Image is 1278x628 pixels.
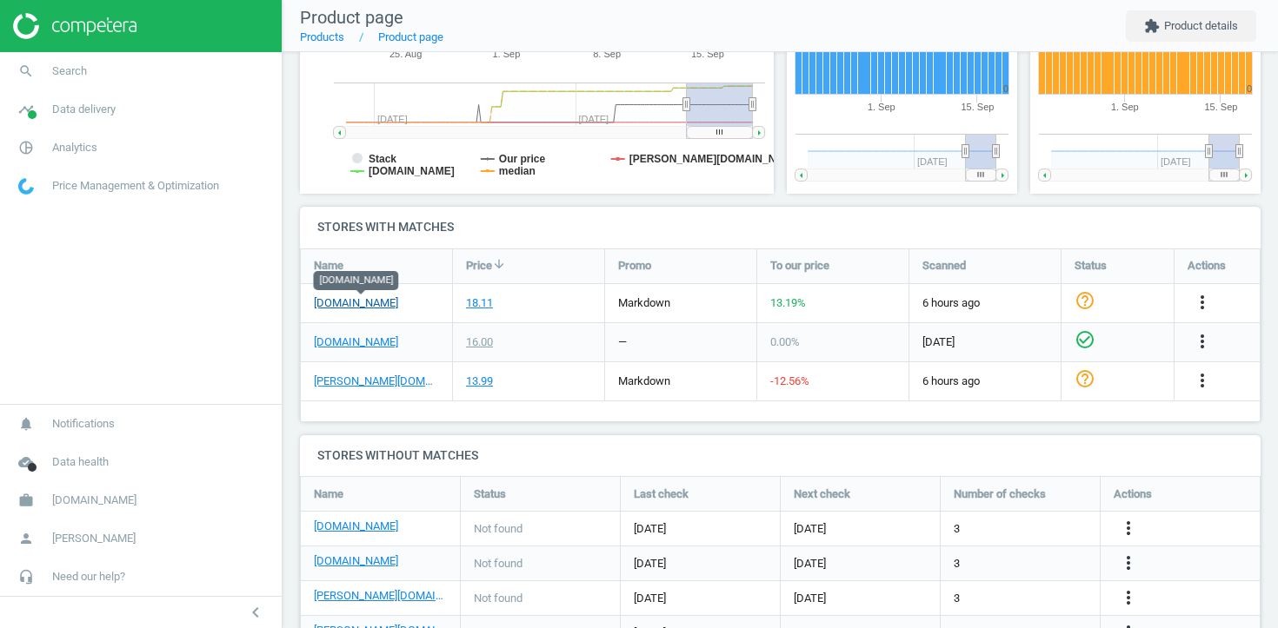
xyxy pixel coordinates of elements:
span: Status [474,486,506,502]
tspan: median [499,165,536,177]
a: [DOMAIN_NAME] [314,519,398,534]
i: more_vert [1192,292,1213,313]
span: Number of checks [954,486,1046,502]
span: [DOMAIN_NAME] [52,492,136,508]
i: notifications [10,407,43,440]
i: more_vert [1118,518,1139,539]
i: chevron_left [245,602,266,623]
a: Products [300,30,344,43]
button: more_vert [1192,370,1213,393]
div: [DOMAIN_NAME] [314,271,399,290]
span: Scanned [922,258,966,274]
i: person [10,522,43,555]
tspan: 1. Sep [868,102,895,112]
span: Name [314,486,343,502]
span: 6 hours ago [922,373,1048,389]
i: work [10,484,43,517]
span: Status [1075,258,1107,274]
span: Data health [52,454,109,470]
text: 0 [1003,83,1008,94]
span: Promo [618,258,651,274]
a: Product page [378,30,443,43]
button: chevron_left [234,601,277,624]
span: To our price [770,258,829,274]
i: timeline [10,93,43,126]
i: more_vert [1192,370,1213,391]
span: Not found [474,521,523,537]
span: Price Management & Optimization [52,178,219,194]
span: Analytics [52,140,97,155]
i: check_circle_outline [1075,329,1095,350]
tspan: 1. Sep [492,49,520,59]
button: more_vert [1192,331,1213,354]
span: Name [314,258,343,274]
tspan: Our price [499,153,546,165]
span: 0.00 % [770,335,800,348]
button: more_vert [1118,587,1139,610]
span: Price [466,258,492,274]
a: [DOMAIN_NAME] [314,295,398,311]
span: -12.56 % [770,374,809,387]
text: 0 [1247,83,1252,94]
span: [DATE] [794,556,826,572]
i: more_vert [1118,587,1139,608]
span: markdown [618,296,670,309]
i: help_outline [1075,368,1095,389]
button: more_vert [1192,292,1213,314]
i: arrow_downward [492,257,506,271]
button: more_vert [1118,552,1139,575]
tspan: Stack [369,153,396,165]
div: 16.00 [466,334,493,350]
img: ajHJNr6hYgQAAAAASUVORK5CYII= [13,13,136,39]
span: [DATE] [634,521,767,537]
span: Actions [1188,258,1226,274]
i: search [10,55,43,88]
tspan: 15. Sep [961,102,994,112]
button: extensionProduct details [1126,10,1256,42]
span: Notifications [52,416,115,432]
span: 6 hours ago [922,295,1048,311]
tspan: [DOMAIN_NAME] [369,165,455,177]
div: — [618,334,627,350]
span: [DATE] [794,591,826,606]
span: Next check [794,486,850,502]
tspan: 1. Sep [1111,102,1139,112]
h4: Stores without matches [300,435,1261,476]
span: Need our help? [52,569,125,585]
span: [DATE] [634,556,767,572]
i: more_vert [1118,552,1139,573]
span: 3 [954,591,960,606]
tspan: 15. Sep [691,49,724,59]
span: 13.19 % [770,296,806,309]
span: 3 [954,521,960,537]
i: extension [1144,18,1160,34]
span: Actions [1114,486,1152,502]
span: [DATE] [634,591,767,606]
tspan: 25. Aug [389,49,422,59]
tspan: 15. Sep [1204,102,1237,112]
span: markdown [618,374,670,387]
a: [PERSON_NAME][DOMAIN_NAME] [314,588,447,604]
span: [DATE] [794,521,826,537]
a: [DOMAIN_NAME] [314,334,398,350]
span: 3 [954,556,960,572]
tspan: 8. Sep [593,49,621,59]
span: Product page [300,7,403,28]
h4: Stores with matches [300,207,1261,248]
i: pie_chart_outlined [10,131,43,164]
i: more_vert [1192,331,1213,352]
a: [DOMAIN_NAME] [314,553,398,569]
span: Last check [634,486,689,502]
i: help_outline [1075,290,1095,311]
i: cloud_done [10,446,43,479]
div: 13.99 [466,373,493,389]
span: Search [52,63,87,79]
button: more_vert [1118,518,1139,540]
span: [PERSON_NAME] [52,531,136,546]
span: Data delivery [52,102,116,117]
i: headset_mic [10,560,43,593]
tspan: [PERSON_NAME][DOMAIN_NAME] [629,153,802,165]
span: [DATE] [922,334,1048,350]
span: Not found [474,591,523,606]
span: Not found [474,556,523,572]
